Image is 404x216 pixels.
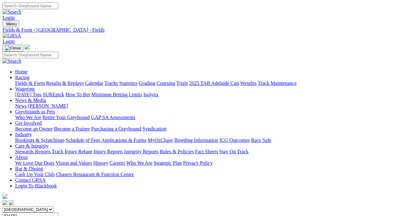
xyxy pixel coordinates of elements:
[91,115,135,120] a: GAP SA Assessments
[148,137,173,143] a: MyOzChase
[189,80,239,86] a: 2025 TAB Adelaide Cup
[15,183,57,188] a: Login To Blackbook
[3,15,15,20] a: Login
[3,52,58,58] input: Search
[3,39,15,44] a: Login
[6,22,17,26] span: Menu
[15,126,401,132] div: Get Involved
[174,137,218,143] a: Breeding Information
[9,200,14,205] img: twitter.svg
[240,80,257,86] a: Weights
[15,155,28,160] a: About
[119,80,138,86] a: Statistics
[3,9,21,15] img: Search
[3,33,21,39] img: GRSA
[219,149,248,154] a: Stay On Track
[15,103,27,109] a: News
[258,80,297,86] a: Track Maintenance
[43,115,90,120] a: Retire Your Greyhound
[15,103,401,109] div: News & Media
[15,149,50,154] a: Stewards Reports
[101,137,146,143] a: Applications & Forms
[143,92,158,97] a: Isolynx
[15,75,29,80] a: Racing
[15,126,53,131] a: Become an Owner
[15,92,41,97] a: [DATE] Tips
[56,160,92,166] a: Vision and Values
[251,137,271,143] a: Race Safe
[66,137,100,143] a: Schedule of Fees
[195,149,218,154] a: Fact Sheets
[15,98,46,103] a: News & Media
[15,137,401,143] div: Industry
[15,86,35,92] a: Wagering
[15,160,401,166] div: About
[43,92,64,97] a: SUREpick
[126,160,152,166] a: Who We Are
[93,160,108,166] a: History
[15,177,45,183] a: Contact GRSA
[3,45,23,52] button: Toggle navigation
[15,92,401,98] div: Wagering
[25,44,30,49] img: logo-grsa-white.png
[110,160,125,166] a: Careers
[15,166,43,171] a: Bar & Dining
[139,80,155,86] a: Grading
[15,143,49,149] a: Care & Integrity
[15,132,32,137] a: Industry
[183,160,213,166] a: Privacy Policy
[5,46,21,51] img: Close
[46,80,84,86] a: Results & Replays
[91,126,141,131] a: Purchasing a Greyhound
[104,80,118,86] a: Tracks
[15,160,54,166] a: We Love Our Dogs
[3,21,19,27] button: Toggle navigation
[3,200,8,205] img: facebook.svg
[91,92,142,97] a: Minimum Betting Limits
[15,80,401,86] div: Racing
[54,126,90,131] a: Become a Trainer
[3,58,21,64] img: Search
[160,149,194,154] a: Rules & Policies
[154,160,182,166] a: Strategic Plan
[15,69,27,74] a: Home
[157,80,175,86] a: Coursing
[3,3,58,9] input: Search
[3,194,8,199] img: logo-grsa-white.png
[66,92,90,97] a: How To Bet
[219,137,250,143] a: ICG Outcomes
[56,172,134,177] a: Chasers Restaurant & Function Centre
[85,80,103,86] a: Calendar
[142,126,166,131] a: Syndication
[3,27,401,33] a: Fields & Form - [GEOGRAPHIC_DATA] - Fields
[15,115,41,120] a: Who We Are
[15,115,401,120] div: Greyhounds as Pets
[15,172,401,177] div: Bar & Dining
[15,80,45,86] a: Fields & Form
[93,149,123,154] a: Injury Reports
[124,149,158,154] a: Integrity Reports
[28,103,68,109] a: [PERSON_NAME]
[15,109,55,114] a: Greyhounds as Pets
[176,80,188,86] a: Trials
[15,149,401,155] div: Care & Integrity
[15,172,55,177] a: Cash Up Your Club
[15,137,64,143] a: Bookings & Scratchings
[15,120,42,126] a: Get Involved
[52,149,92,154] a: Track Injury Rebate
